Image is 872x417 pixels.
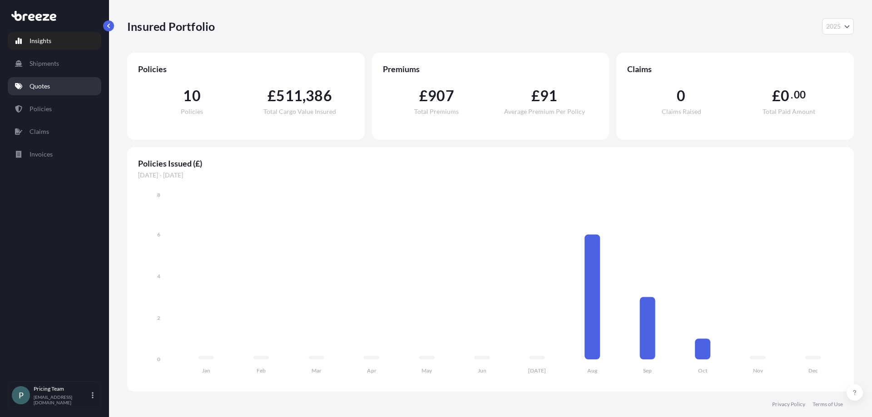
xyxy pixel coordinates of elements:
[30,104,52,113] p: Policies
[157,273,160,280] tspan: 4
[263,108,336,115] span: Total Cargo Value Insured
[30,82,50,91] p: Quotes
[8,145,101,163] a: Invoices
[138,64,354,74] span: Policies
[428,88,454,103] span: 907
[540,88,557,103] span: 91
[138,158,843,169] span: Policies Issued (£)
[8,77,101,95] a: Quotes
[531,88,540,103] span: £
[826,22,841,31] span: 2025
[138,171,843,180] span: [DATE] - [DATE]
[157,231,160,238] tspan: 6
[8,32,101,50] a: Insights
[276,88,302,103] span: 511
[202,367,210,374] tspan: Jan
[808,367,818,374] tspan: Dec
[627,64,843,74] span: Claims
[504,108,585,115] span: Average Premium Per Policy
[30,127,49,136] p: Claims
[677,88,685,103] span: 0
[8,100,101,118] a: Policies
[698,367,708,374] tspan: Oct
[421,367,432,374] tspan: May
[587,367,598,374] tspan: Aug
[794,91,806,98] span: 00
[183,88,200,103] span: 10
[367,367,377,374] tspan: Apr
[753,367,763,374] tspan: Nov
[257,367,266,374] tspan: Feb
[414,108,459,115] span: Total Premiums
[30,36,51,45] p: Insights
[302,88,306,103] span: ,
[157,191,160,198] tspan: 8
[306,88,332,103] span: 386
[478,367,486,374] tspan: Jun
[19,391,24,400] span: P
[157,356,160,363] tspan: 0
[30,59,59,68] p: Shipments
[181,108,203,115] span: Policies
[157,314,160,321] tspan: 2
[8,54,101,73] a: Shipments
[34,394,90,405] p: [EMAIL_ADDRESS][DOMAIN_NAME]
[30,150,53,159] p: Invoices
[383,64,599,74] span: Premiums
[662,108,701,115] span: Claims Raised
[791,91,793,98] span: .
[813,401,843,408] a: Terms of Use
[763,108,815,115] span: Total Paid Amount
[822,18,854,34] button: Year Selector
[34,385,90,392] p: Pricing Team
[8,123,101,141] a: Claims
[312,367,322,374] tspan: Mar
[127,19,215,34] p: Insured Portfolio
[772,88,781,103] span: £
[419,88,428,103] span: £
[268,88,276,103] span: £
[772,401,805,408] a: Privacy Policy
[528,367,546,374] tspan: [DATE]
[643,367,652,374] tspan: Sep
[781,88,789,103] span: 0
